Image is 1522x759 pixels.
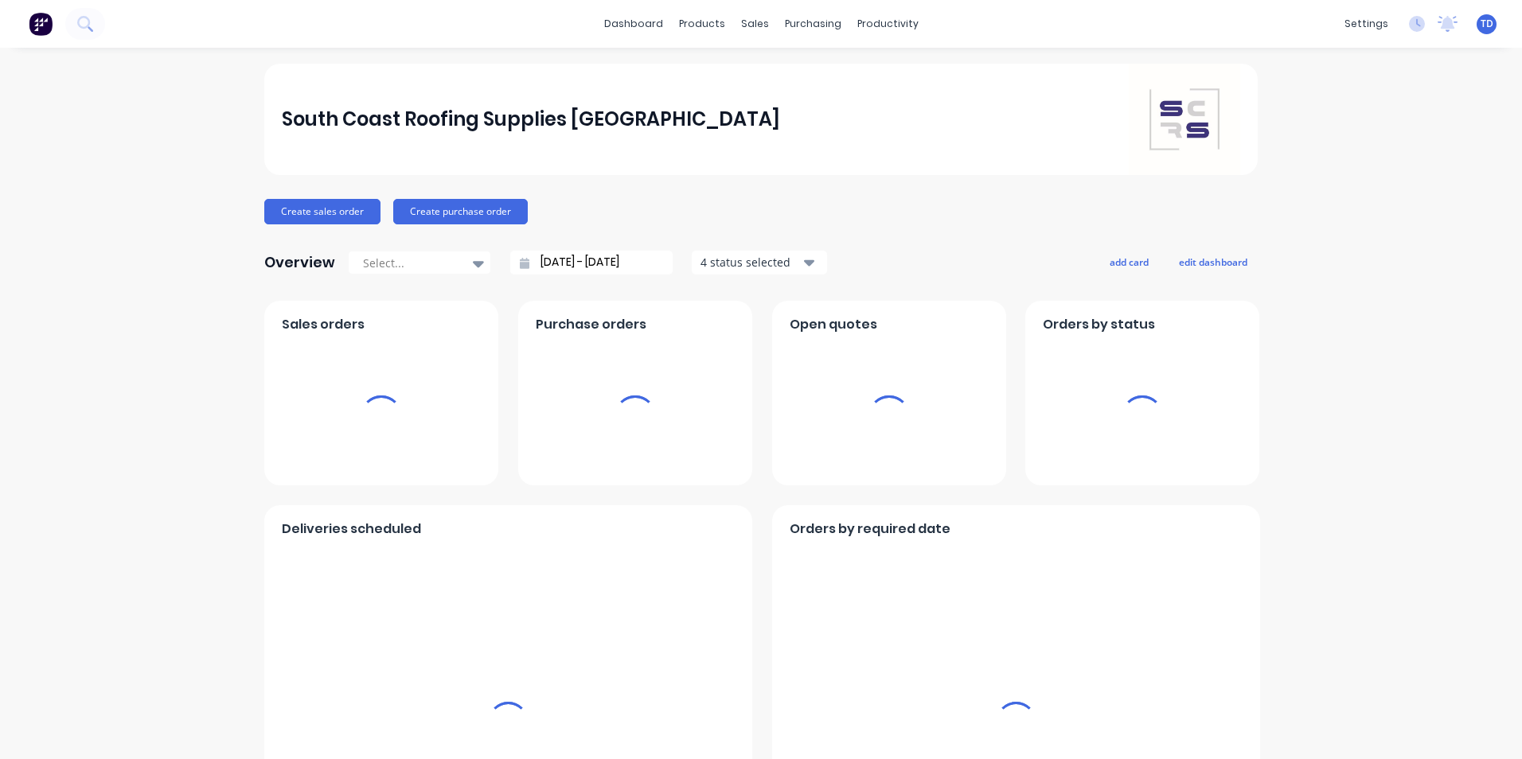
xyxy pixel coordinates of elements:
[790,520,950,539] span: Orders by required date
[1099,251,1159,272] button: add card
[790,315,877,334] span: Open quotes
[777,12,849,36] div: purchasing
[264,199,380,224] button: Create sales order
[282,315,365,334] span: Sales orders
[1169,251,1258,272] button: edit dashboard
[1337,12,1396,36] div: settings
[282,103,780,135] div: South Coast Roofing Supplies [GEOGRAPHIC_DATA]
[264,247,335,278] div: Overview
[596,12,671,36] a: dashboard
[692,251,827,274] button: 4 status selected
[671,12,733,36] div: products
[701,254,801,271] div: 4 status selected
[536,315,646,334] span: Purchase orders
[733,12,777,36] div: sales
[393,199,528,224] button: Create purchase order
[29,12,53,36] img: Factory
[282,520,421,539] span: Deliveries scheduled
[1043,315,1155,334] span: Orders by status
[1481,17,1493,31] span: TD
[1129,64,1240,175] img: South Coast Roofing Supplies Southern Highlands
[849,12,927,36] div: productivity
